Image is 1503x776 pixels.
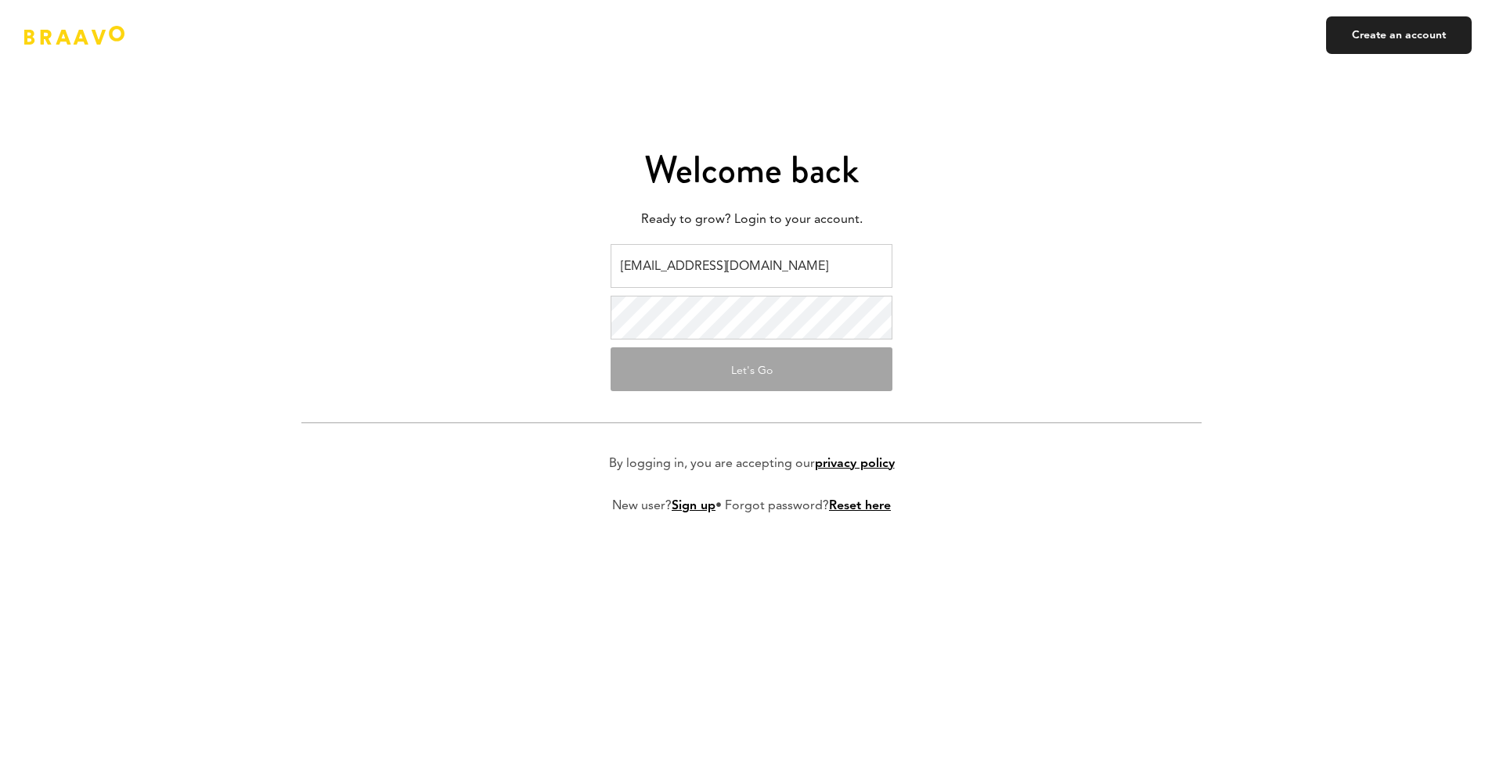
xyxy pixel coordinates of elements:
a: Reset here [829,500,891,512]
span: Welcome back [644,143,859,196]
button: Let's Go [611,347,892,391]
p: New user? • Forgot password? [612,497,891,516]
a: privacy policy [815,458,895,470]
p: Ready to grow? Login to your account. [301,208,1202,232]
p: By logging in, you are accepting our [609,454,895,473]
a: Create an account [1326,16,1472,54]
input: Email [611,244,892,288]
span: Support [33,11,89,25]
a: Sign up [672,500,715,512]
